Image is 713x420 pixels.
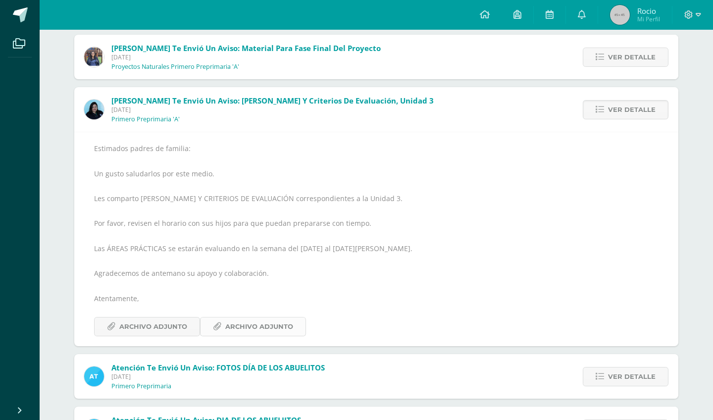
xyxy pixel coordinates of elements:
span: [PERSON_NAME] te envió un aviso: Material para Fase final del proyecto [111,43,381,53]
span: Archivo Adjunto [225,317,293,336]
img: 0ec1db5f62156b052767e68aebe352a6.png [84,100,104,119]
p: Primero Preprimaria 'A' [111,115,180,123]
div: Estimados padres de familia: Un gusto saludarlos por este medio. Les comparto [PERSON_NAME] Y CRI... [94,142,659,336]
a: Archivo Adjunto [94,317,200,336]
p: Primero Preprimaria [111,382,171,390]
span: [DATE] [111,53,381,61]
p: Proyectos Naturales Primero Preprimaria 'A' [111,63,239,71]
span: [DATE] [111,105,434,114]
span: Archivo Adjunto [119,317,187,336]
span: Ver detalle [608,48,656,66]
span: Atención te envió un aviso: FOTOS DÍA DE LOS ABUELITOS [111,363,325,372]
img: 9fc725f787f6a993fc92a288b7a8b70c.png [84,367,104,386]
span: Ver detalle [608,367,656,386]
img: 9f77777cdbeae1496ff4acd310942b09.png [84,47,104,67]
a: Archivo Adjunto [200,317,306,336]
span: Ver detalle [608,101,656,119]
span: Mi Perfil [637,15,660,23]
span: [DATE] [111,372,325,381]
span: [PERSON_NAME] te envió un aviso: [PERSON_NAME] y criterios de evaluación, Unidad 3 [111,96,434,105]
img: 45x45 [610,5,630,25]
span: Rocio [637,6,660,16]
